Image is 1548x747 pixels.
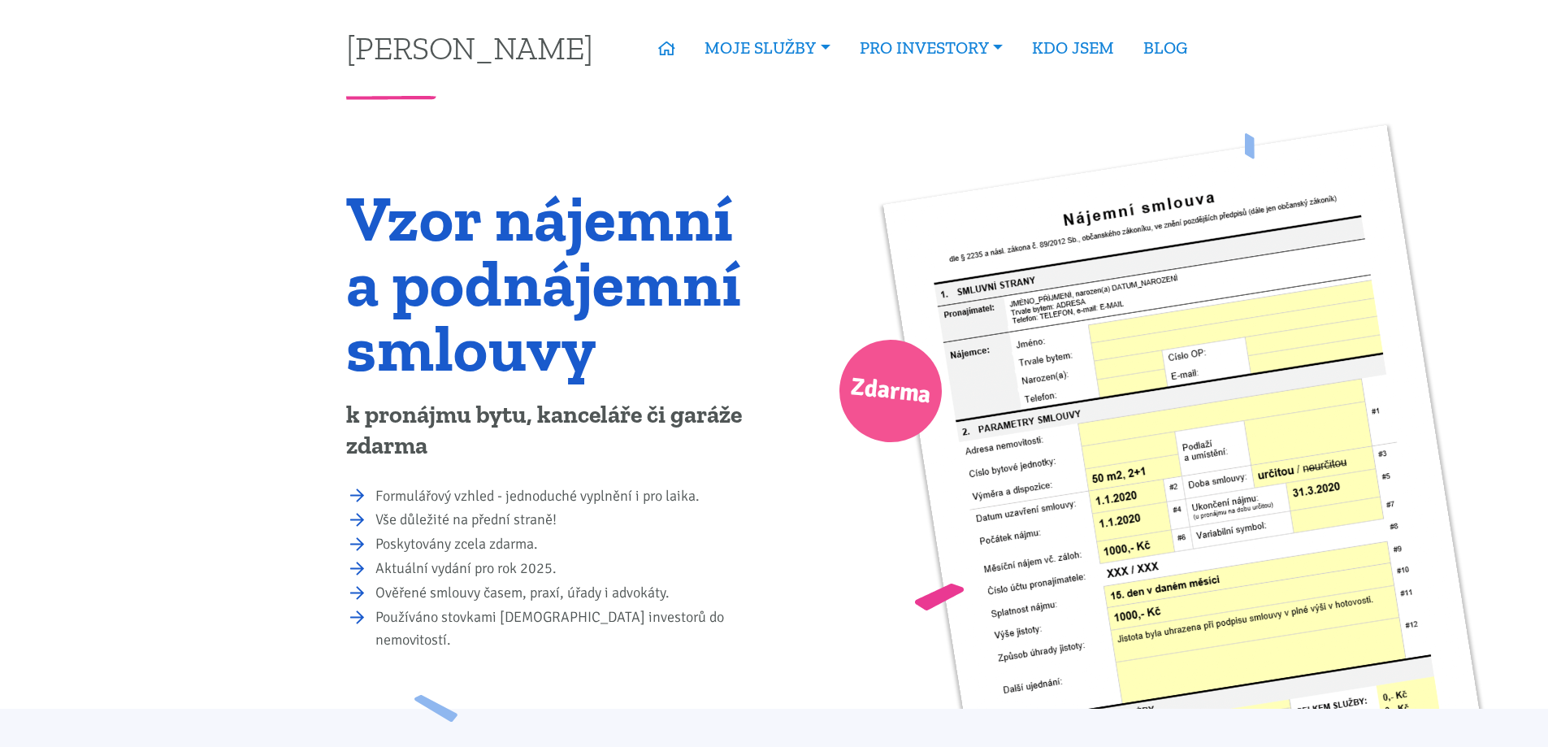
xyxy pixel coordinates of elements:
li: Ověřené smlouvy časem, praxí, úřady i advokáty. [375,582,763,605]
a: [PERSON_NAME] [346,32,593,63]
a: MOJE SLUŽBY [690,29,844,67]
h1: Vzor nájemní a podnájemní smlouvy [346,185,763,380]
a: PRO INVESTORY [845,29,1017,67]
li: Poskytovány zcela zdarma. [375,533,763,556]
span: Zdarma [848,366,933,417]
a: KDO JSEM [1017,29,1129,67]
a: BLOG [1129,29,1202,67]
li: Formulářový vzhled - jednoduché vyplnění i pro laika. [375,485,763,508]
p: k pronájmu bytu, kanceláře či garáže zdarma [346,400,763,462]
li: Aktuální vydání pro rok 2025. [375,558,763,580]
li: Používáno stovkami [DEMOGRAPHIC_DATA] investorů do nemovitostí. [375,606,763,652]
li: Vše důležité na přední straně! [375,509,763,532]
